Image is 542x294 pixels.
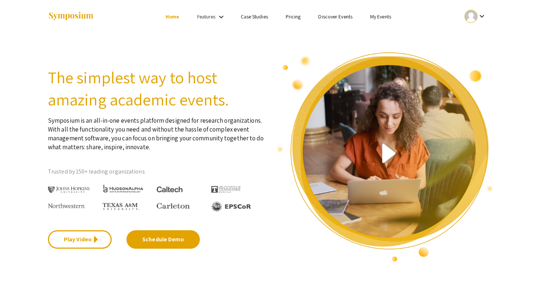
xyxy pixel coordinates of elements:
iframe: Chat [6,261,31,288]
button: Expand account dropdown [457,8,494,25]
mat-icon: Expand account dropdown [477,12,486,21]
mat-icon: Expand Features list [217,13,226,21]
img: Symposium by ForagerOne [48,11,94,21]
img: Johns Hopkins University [48,186,90,193]
a: Schedule Demo [126,230,200,249]
img: Caltech [157,186,183,193]
img: EPSCOR [211,201,252,212]
img: video overview of Symposium [277,52,494,262]
a: Discover Events [318,13,352,20]
img: Texas A&M University [103,203,139,210]
a: Home [166,13,179,20]
a: Play Video [48,230,112,249]
img: Northwestern [48,203,85,208]
a: Case Studies [241,13,268,20]
a: Features [197,13,216,20]
img: The University of Tennessee [211,186,241,193]
a: Pricing [286,13,301,20]
img: Carleton [157,203,190,209]
h2: The simplest way to host amazing academic events. [48,66,265,111]
p: Trusted by 150+ leading organizations [48,166,265,177]
a: My Events [370,13,391,20]
img: HudsonAlpha [103,184,144,193]
p: Symposium is an all-in-one events platform designed for research organizations. With all the func... [48,111,265,151]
